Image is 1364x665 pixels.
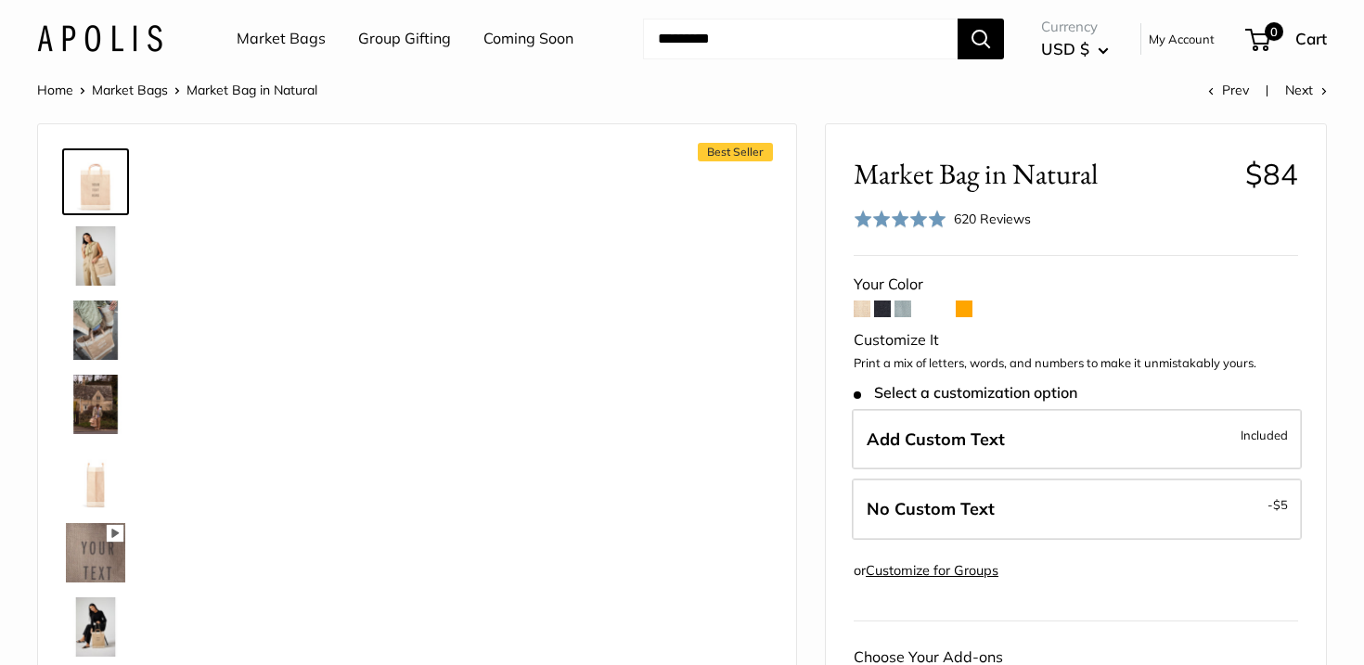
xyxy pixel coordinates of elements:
img: description_13" wide, 18" high, 8" deep; handles: 3.5" [66,449,125,508]
img: Market Bag in Natural [66,375,125,434]
span: 620 Reviews [954,211,1031,227]
a: My Account [1149,28,1215,50]
img: Apolis [37,25,162,52]
a: Market Bag in Natural [62,148,129,215]
span: Select a customization option [854,384,1077,402]
span: 0 [1265,22,1283,41]
a: Market Bag in Natural [62,371,129,438]
img: Market Bag in Natural [66,301,125,360]
button: Search [958,19,1004,59]
img: Market Bag in Natural [66,523,125,582]
span: $84 [1245,156,1298,192]
a: 0 Cart [1247,24,1327,54]
label: Add Custom Text [852,409,1302,470]
a: Coming Soon [483,25,573,53]
img: Market Bag in Natural [66,597,125,657]
div: Your Color [854,271,1298,299]
span: - [1267,493,1288,516]
span: Included [1241,424,1288,446]
a: Market Bags [237,25,326,53]
span: Market Bag in Natural [187,82,317,98]
a: Next [1285,82,1327,98]
a: Prev [1208,82,1249,98]
span: USD $ [1041,39,1089,58]
button: USD $ [1041,34,1109,64]
span: Cart [1295,29,1327,48]
span: Add Custom Text [867,428,1005,450]
div: or [854,558,998,583]
a: Customize for Groups [866,562,998,579]
span: Currency [1041,14,1109,40]
a: Group Gifting [358,25,451,53]
img: Market Bag in Natural [66,226,125,286]
label: Leave Blank [852,479,1302,540]
div: Customize It [854,326,1298,354]
a: Market Bag in Natural [62,594,129,660]
nav: Breadcrumb [37,78,317,102]
span: $5 [1273,497,1288,512]
a: Market Bag in Natural [62,297,129,364]
a: Market Bag in Natural [62,519,129,586]
a: Market Bags [92,82,168,98]
span: Market Bag in Natural [854,157,1231,191]
a: Home [37,82,73,98]
img: Market Bag in Natural [66,152,125,211]
a: Market Bag in Natural [62,223,129,289]
input: Search... [643,19,958,59]
p: Print a mix of letters, words, and numbers to make it unmistakably yours. [854,354,1298,373]
span: Best Seller [698,143,773,161]
span: No Custom Text [867,498,995,519]
a: description_13" wide, 18" high, 8" deep; handles: 3.5" [62,445,129,512]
